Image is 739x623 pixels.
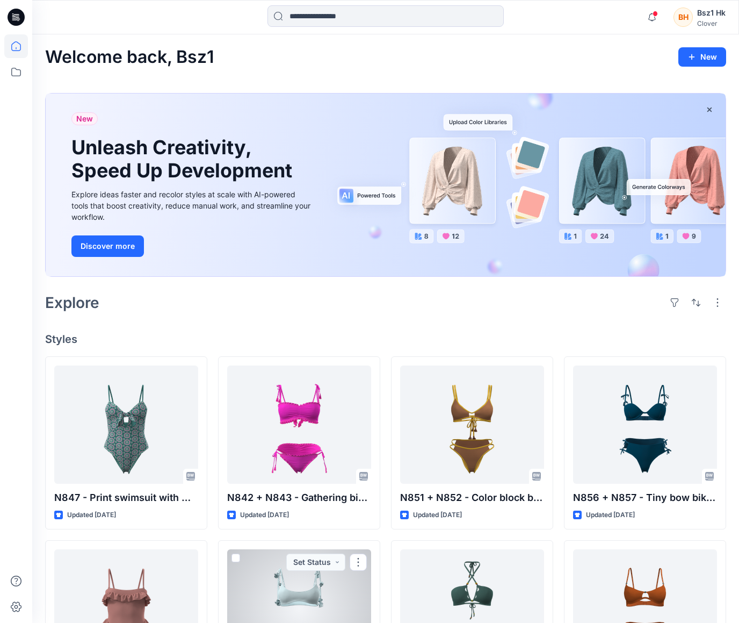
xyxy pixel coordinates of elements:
div: BH [673,8,693,27]
div: Clover [697,19,726,27]
h2: Welcome back, Bsz1 [45,47,214,67]
a: Discover more [71,235,313,257]
a: N847 - Print swimsuit with Whipstitch [54,366,198,484]
div: Bsz1 Hk [697,6,726,19]
h1: Unleash Creativity, Speed Up Development [71,136,297,182]
button: New [678,47,726,67]
p: Updated [DATE] [240,510,289,521]
h2: Explore [45,294,99,311]
button: Discover more [71,235,144,257]
p: Updated [DATE] [413,510,462,521]
a: N851 + N852 - Color block binding bikini set [400,366,544,484]
p: N847 - Print swimsuit with Whipstitch [54,490,198,505]
p: N842 + N843 - Gathering bikini set [227,490,371,505]
span: New [76,112,93,125]
p: N856 + N857 - Tiny bow bikini set [573,490,717,505]
p: Updated [DATE] [67,510,116,521]
div: Explore ideas faster and recolor styles at scale with AI-powered tools that boost creativity, red... [71,189,313,223]
p: Updated [DATE] [586,510,635,521]
p: N851 + N852 - Color block binding bikini set [400,490,544,505]
a: N856 + N857 - Tiny bow bikini set [573,366,717,484]
h4: Styles [45,333,726,346]
a: N842 + N843 - Gathering bikini set [227,366,371,484]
